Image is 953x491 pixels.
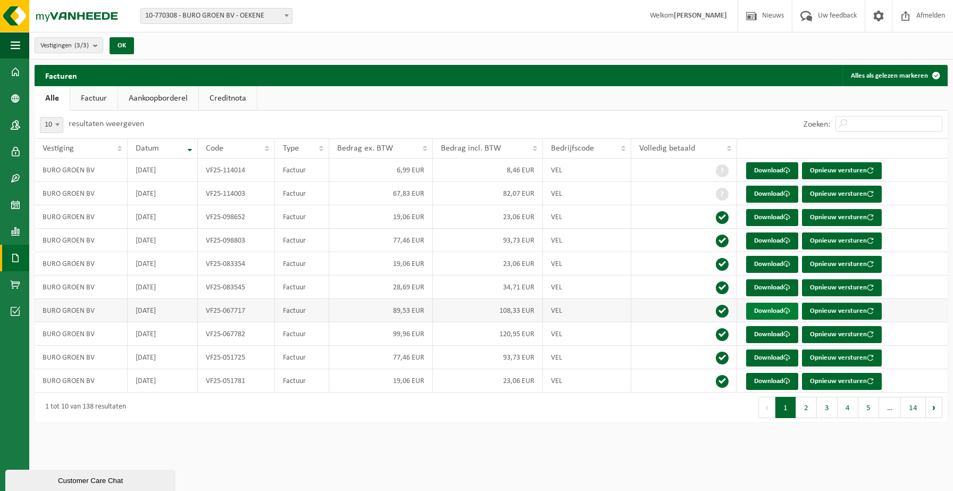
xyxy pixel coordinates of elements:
td: Factuur [275,159,329,182]
button: Opnieuw versturen [802,373,882,390]
td: 28,69 EUR [329,276,433,299]
td: BURO GROEN BV [35,346,128,369]
span: 10-770308 - BURO GROEN BV - OEKENE [141,9,292,23]
td: BURO GROEN BV [35,276,128,299]
td: 67,83 EUR [329,182,433,205]
td: VF25-067782 [198,322,275,346]
td: 23,06 EUR [433,369,542,393]
button: Opnieuw versturen [802,326,882,343]
td: BURO GROEN BV [35,252,128,276]
td: VF25-114003 [198,182,275,205]
button: 1 [775,397,796,418]
button: Vestigingen(3/3) [35,37,103,53]
td: 19,06 EUR [329,369,433,393]
td: VEL [543,322,631,346]
td: Factuur [275,205,329,229]
a: Download [746,209,798,226]
td: Factuur [275,182,329,205]
td: 93,73 EUR [433,346,542,369]
td: 19,06 EUR [329,252,433,276]
a: Download [746,162,798,179]
strong: [PERSON_NAME] [674,12,727,20]
td: 34,71 EUR [433,276,542,299]
td: 99,96 EUR [329,322,433,346]
a: Download [746,349,798,367]
a: Download [746,326,798,343]
td: VEL [543,159,631,182]
td: [DATE] [128,322,198,346]
td: BURO GROEN BV [35,159,128,182]
span: Bedrag incl. BTW [441,144,501,153]
td: 93,73 EUR [433,229,542,252]
h2: Facturen [35,65,88,86]
a: Creditnota [199,86,257,111]
button: Opnieuw versturen [802,349,882,367]
td: BURO GROEN BV [35,182,128,205]
button: 2 [796,397,817,418]
td: [DATE] [128,182,198,205]
td: 120,95 EUR [433,322,542,346]
td: VF25-067717 [198,299,275,322]
span: 10 [40,118,63,132]
button: Next [926,397,942,418]
span: 10-770308 - BURO GROEN BV - OEKENE [140,8,292,24]
td: [DATE] [128,299,198,322]
td: 8,46 EUR [433,159,542,182]
td: 23,06 EUR [433,252,542,276]
a: Download [746,279,798,296]
td: [DATE] [128,205,198,229]
span: Vestiging [43,144,74,153]
span: … [879,397,901,418]
button: OK [110,37,134,54]
div: 1 tot 10 van 138 resultaten [40,398,126,417]
a: Aankoopborderel [118,86,198,111]
td: 23,06 EUR [433,205,542,229]
td: VEL [543,346,631,369]
td: [DATE] [128,369,198,393]
button: Opnieuw versturen [802,279,882,296]
button: 3 [817,397,838,418]
button: Alles als gelezen markeren [842,65,947,86]
td: [DATE] [128,252,198,276]
td: Factuur [275,369,329,393]
td: 77,46 EUR [329,346,433,369]
td: Factuur [275,276,329,299]
td: VEL [543,299,631,322]
a: Alle [35,86,70,111]
td: 89,53 EUR [329,299,433,322]
td: BURO GROEN BV [35,322,128,346]
td: Factuur [275,322,329,346]
td: Factuur [275,346,329,369]
td: VEL [543,369,631,393]
a: Download [746,256,798,273]
button: Opnieuw versturen [802,162,882,179]
td: Factuur [275,252,329,276]
td: 19,06 EUR [329,205,433,229]
button: Opnieuw versturen [802,209,882,226]
span: Bedrag ex. BTW [337,144,393,153]
td: BURO GROEN BV [35,205,128,229]
td: 6,99 EUR [329,159,433,182]
td: VF25-083545 [198,276,275,299]
span: Code [206,144,223,153]
button: 14 [901,397,926,418]
button: Previous [758,397,775,418]
td: [DATE] [128,346,198,369]
span: Bedrijfscode [551,144,594,153]
span: 10 [40,117,63,133]
td: BURO GROEN BV [35,229,128,252]
iframe: chat widget [5,468,178,491]
td: BURO GROEN BV [35,369,128,393]
a: Download [746,303,798,320]
td: VEL [543,229,631,252]
count: (3/3) [74,42,89,49]
td: 77,46 EUR [329,229,433,252]
label: resultaten weergeven [69,120,144,128]
td: 82,07 EUR [433,182,542,205]
td: Factuur [275,299,329,322]
td: VF25-098803 [198,229,275,252]
td: VF25-083354 [198,252,275,276]
button: Opnieuw versturen [802,256,882,273]
span: Volledig betaald [639,144,695,153]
